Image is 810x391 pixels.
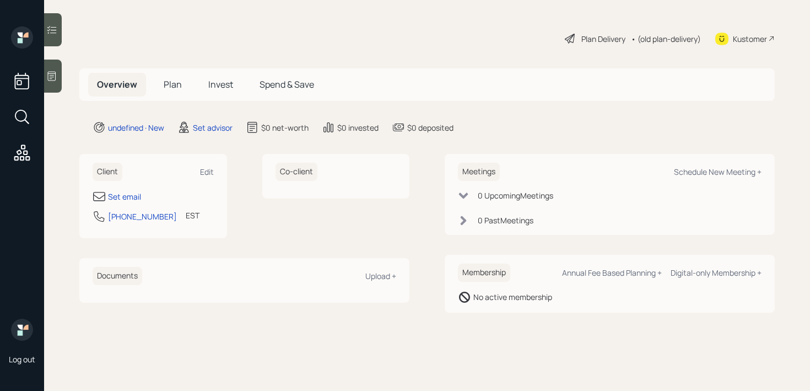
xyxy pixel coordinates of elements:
div: Upload + [365,271,396,281]
div: $0 invested [337,122,379,133]
div: Schedule New Meeting + [674,167,762,177]
h6: Membership [458,264,510,282]
div: Digital-only Membership + [671,267,762,278]
img: retirable_logo.png [11,319,33,341]
h6: Client [93,163,122,181]
div: Plan Delivery [581,33,625,45]
div: Edit [200,167,214,177]
div: 0 Upcoming Meeting s [478,190,553,201]
div: $0 net-worth [261,122,309,133]
h6: Co-client [276,163,317,181]
div: undefined · New [108,122,164,133]
h6: Documents [93,267,142,285]
div: Kustomer [733,33,767,45]
div: 0 Past Meeting s [478,215,533,226]
div: $0 deposited [407,122,453,133]
div: Log out [9,354,35,365]
div: Annual Fee Based Planning + [562,267,662,278]
div: Set advisor [193,122,233,133]
div: • (old plan-delivery) [631,33,701,45]
div: [PHONE_NUMBER] [108,211,177,222]
span: Invest [208,78,233,90]
h6: Meetings [458,163,500,181]
span: Overview [97,78,137,90]
div: EST [186,210,199,221]
span: Spend & Save [260,78,314,90]
div: No active membership [473,291,552,303]
span: Plan [164,78,182,90]
div: Set email [108,191,141,202]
